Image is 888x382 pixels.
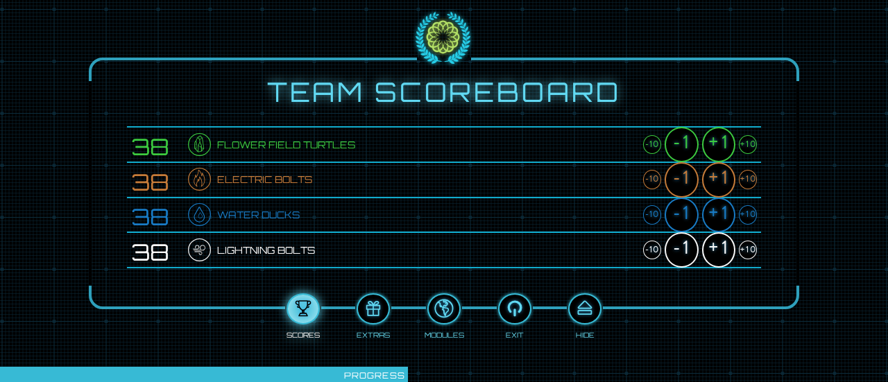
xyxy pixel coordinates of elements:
div: Exit [506,328,524,340]
span: Electric Bolts [217,172,312,187]
div: Modules [425,328,464,340]
div: -10 [643,135,661,155]
span: Lightning Bolts [217,243,315,258]
div: +1 [702,232,735,268]
div: 38 [131,170,189,190]
div: Scores [287,328,320,340]
div: +1 [702,127,735,162]
div: +10 [739,135,757,155]
div: -10 [643,241,661,260]
div: -1 [665,232,698,268]
span: Water Ducks [217,207,300,223]
div: 38 [131,205,189,225]
div: -1 [665,162,698,198]
div: +10 [739,205,757,225]
span: Flower Field Turtles [217,137,355,153]
h1: Team Scoreboard [127,77,761,106]
div: -10 [643,205,661,225]
div: 38 [131,134,189,155]
div: +10 [739,170,757,189]
div: +10 [739,241,757,260]
div: Hide [576,328,595,340]
div: +1 [702,162,735,198]
div: -1 [665,127,698,162]
div: -1 [665,198,698,233]
div: +1 [702,198,735,233]
img: logo_ppa-1c755af25916c3f9a746997ea8451e86.svg [413,9,475,67]
div: -10 [643,170,661,189]
div: 38 [131,240,189,260]
div: Extras [357,328,390,340]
